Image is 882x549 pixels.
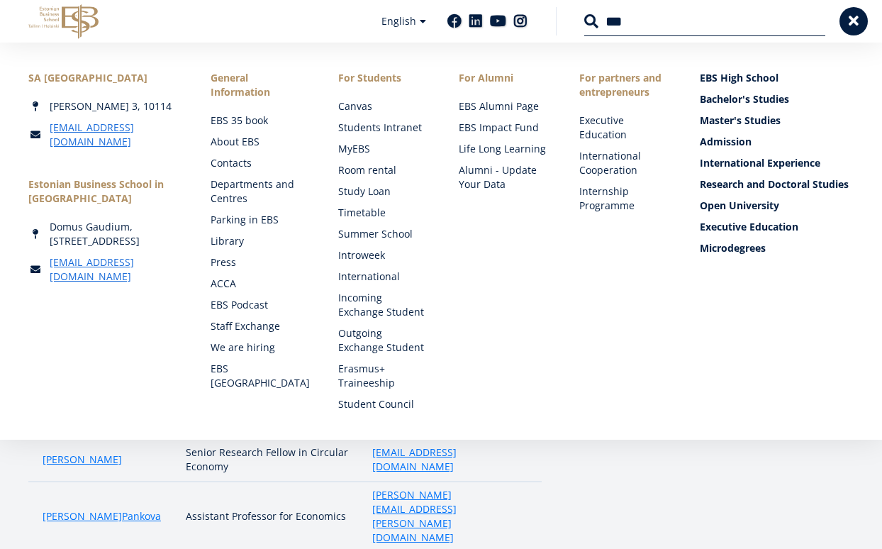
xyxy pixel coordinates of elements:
a: EBS Podcast [211,298,310,312]
a: Library [211,234,310,248]
a: Youtube [490,14,506,28]
a: [EMAIL_ADDRESS][DOMAIN_NAME] [50,121,182,149]
a: Summer School [338,227,430,241]
a: About EBS [211,135,310,149]
a: Open University [700,199,854,213]
a: Life Long Learning [459,142,551,156]
a: Outgoing Exchange Student [338,326,430,355]
a: Admission [700,135,854,149]
a: Facebook [447,14,462,28]
a: MyEBS [338,142,430,156]
div: Estonian Business School in [GEOGRAPHIC_DATA] [28,177,182,206]
a: Master's Studies [700,113,854,128]
a: EBS Impact Fund [459,121,551,135]
div: [PERSON_NAME] 3, 10114 [28,99,182,113]
a: Instagram [513,14,527,28]
a: Microdegrees [700,241,854,255]
a: Staff Exchange [211,319,310,333]
a: [PERSON_NAME] [43,453,122,467]
a: Contacts [211,156,310,170]
td: Senior Research Fellow in Circular Economy [179,439,365,482]
a: International Cooperation [579,149,671,177]
a: Student Council [338,397,430,411]
a: We are hiring [211,340,310,355]
span: For partners and entrepreneurs [579,71,671,99]
a: Executive Education [579,113,671,142]
a: ACCA [211,277,310,291]
a: Executive Education [700,220,854,234]
a: Students Intranet [338,121,430,135]
a: Research and Doctoral Studies [700,177,854,192]
a: Parking in EBS [211,213,310,227]
a: EBS [GEOGRAPHIC_DATA] [211,362,310,390]
a: Alumni - Update Your Data [459,163,551,192]
a: [EMAIL_ADDRESS][DOMAIN_NAME] [372,445,527,474]
a: For Students [338,71,430,85]
div: SA [GEOGRAPHIC_DATA] [28,71,182,85]
a: Introweek [338,248,430,262]
a: Linkedin [469,14,483,28]
a: Departments and Centres [211,177,310,206]
a: [EMAIL_ADDRESS][DOMAIN_NAME] [50,255,182,284]
a: Timetable [338,206,430,220]
a: Erasmus+ Traineeship [338,362,430,390]
a: International Experience [700,156,854,170]
a: Canvas [338,99,430,113]
a: International [338,270,430,284]
span: General Information [211,71,310,99]
a: Internship Programme [579,184,671,213]
span: For Alumni [459,71,551,85]
a: Study Loan [338,184,430,199]
a: EBS 35 book [211,113,310,128]
a: Bachelor's Studies [700,92,854,106]
a: Pankova [122,509,161,523]
a: EBS Alumni Page [459,99,551,113]
a: [PERSON_NAME][EMAIL_ADDRESS][PERSON_NAME][DOMAIN_NAME] [372,488,527,545]
a: Incoming Exchange Student [338,291,430,319]
a: Press [211,255,310,270]
a: EBS High School [700,71,854,85]
div: Domus Gaudium, [STREET_ADDRESS] [28,220,182,248]
a: [PERSON_NAME] [43,509,122,523]
a: Room rental [338,163,430,177]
